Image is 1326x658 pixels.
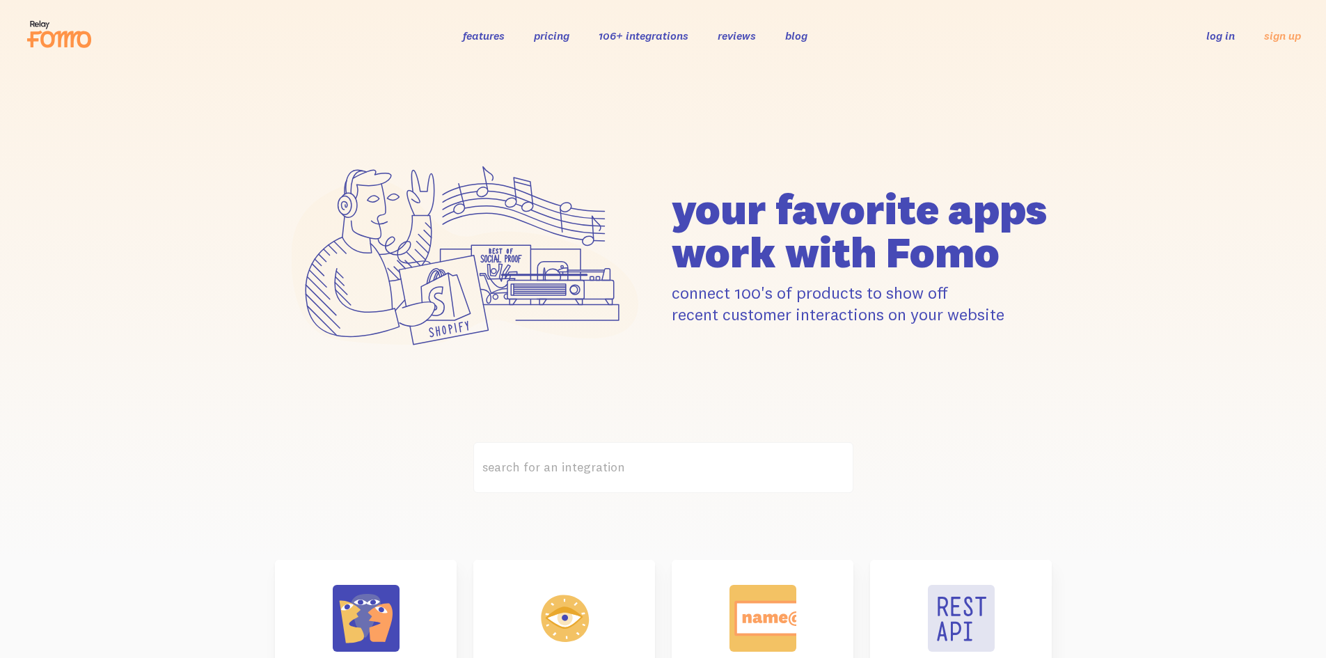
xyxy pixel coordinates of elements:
[473,442,853,493] label: search for an integration
[718,29,756,42] a: reviews
[1264,29,1301,43] a: sign up
[672,187,1052,274] h1: your favorite apps work with Fomo
[534,29,569,42] a: pricing
[672,282,1052,325] p: connect 100's of products to show off recent customer interactions on your website
[463,29,505,42] a: features
[1206,29,1235,42] a: log in
[785,29,807,42] a: blog
[599,29,688,42] a: 106+ integrations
